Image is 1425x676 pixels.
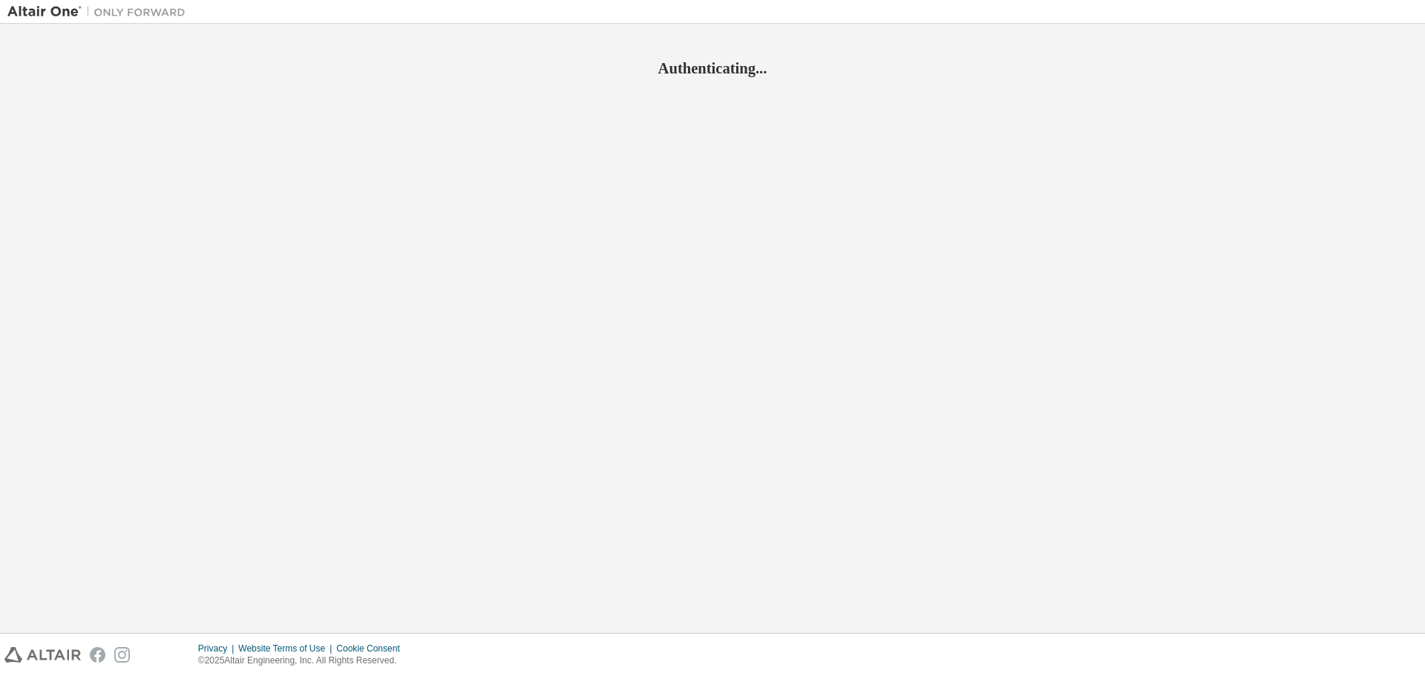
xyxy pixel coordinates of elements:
div: Privacy [198,643,238,654]
img: altair_logo.svg [4,647,81,663]
div: Website Terms of Use [238,643,336,654]
div: Cookie Consent [336,643,408,654]
img: facebook.svg [90,647,105,663]
p: © 2025 Altair Engineering, Inc. All Rights Reserved. [198,654,409,667]
h2: Authenticating... [7,59,1418,78]
img: Altair One [7,4,193,19]
img: instagram.svg [114,647,130,663]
